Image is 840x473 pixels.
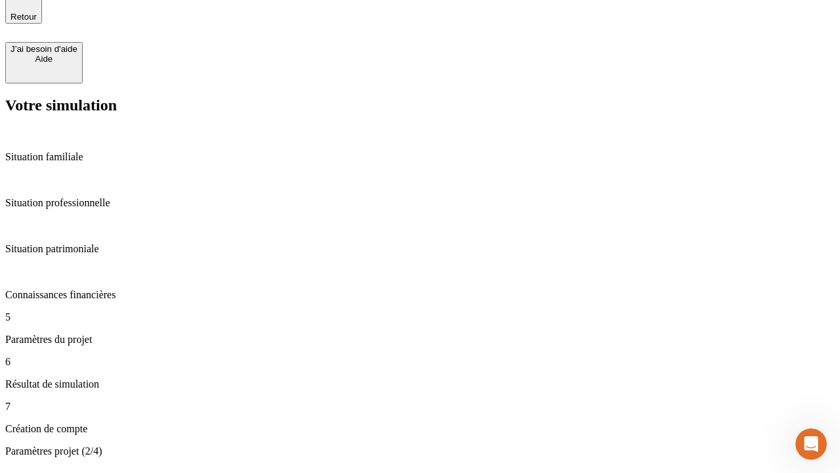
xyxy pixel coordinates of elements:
[5,289,835,301] p: Connaissances financières
[10,44,77,54] div: J’ai besoin d'aide
[10,12,37,22] span: Retour
[5,445,835,457] p: Paramètres projet (2/4)
[5,151,835,163] p: Situation familiale
[5,97,835,114] h2: Votre simulation
[5,334,835,346] p: Paramètres du projet
[5,401,835,413] p: 7
[5,42,83,83] button: J’ai besoin d'aideAide
[5,356,835,368] p: 6
[5,197,835,209] p: Situation professionnelle
[795,428,827,460] iframe: Intercom live chat
[5,378,835,390] p: Résultat de simulation
[10,54,77,64] div: Aide
[5,423,835,435] p: Création de compte
[5,243,835,255] p: Situation patrimoniale
[5,311,835,323] p: 5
